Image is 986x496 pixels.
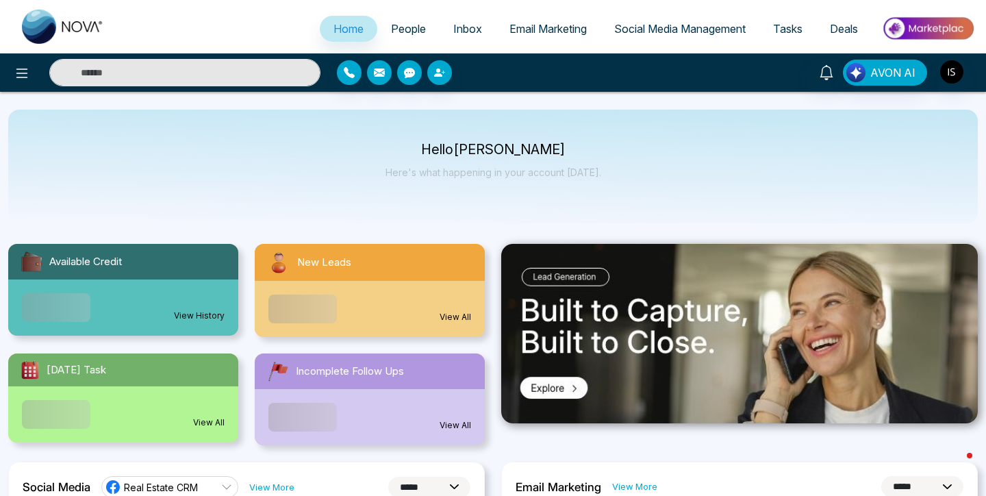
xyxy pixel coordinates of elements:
[246,244,493,337] a: New LeadsView All
[453,22,482,36] span: Inbox
[496,16,601,42] a: Email Marketing
[246,354,493,445] a: Incomplete Follow UpsView All
[440,419,471,432] a: View All
[940,60,963,84] img: User Avatar
[296,364,404,380] span: Incomplete Follow Ups
[266,249,292,275] img: newLeads.svg
[773,22,802,36] span: Tasks
[759,16,816,42] a: Tasks
[870,64,915,81] span: AVON AI
[249,481,294,494] a: View More
[391,22,426,36] span: People
[385,144,601,156] p: Hello [PERSON_NAME]
[843,60,927,86] button: AVON AI
[612,480,657,493] a: View More
[297,255,351,271] span: New Leads
[816,16,872,42] a: Deals
[47,362,106,378] span: [DATE] Task
[601,16,759,42] a: Social Media Management
[174,310,225,322] a: View History
[501,244,978,423] img: .
[23,480,90,494] h2: Social Media
[385,166,601,178] p: Here's what happening in your account [DATE].
[939,449,972,482] iframe: Intercom live chat
[830,22,858,36] span: Deals
[509,22,587,36] span: Email Marketing
[440,16,496,42] a: Inbox
[320,16,377,42] a: Home
[377,16,440,42] a: People
[266,359,290,384] img: followUps.svg
[440,311,471,323] a: View All
[846,63,865,82] img: Lead Flow
[49,254,122,270] span: Available Credit
[333,22,364,36] span: Home
[193,417,225,429] a: View All
[19,359,41,381] img: todayTask.svg
[516,480,601,494] h2: Email Marketing
[878,13,978,44] img: Market-place.gif
[19,249,44,274] img: availableCredit.svg
[22,10,104,44] img: Nova CRM Logo
[124,481,198,494] span: Real Estate CRM
[614,22,746,36] span: Social Media Management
